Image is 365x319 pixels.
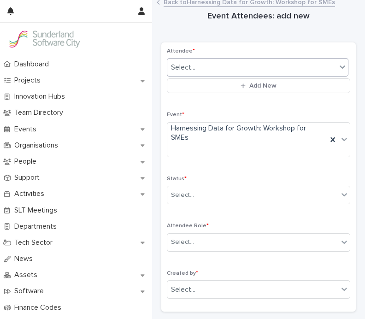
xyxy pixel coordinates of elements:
[7,30,81,48] img: Kay6KQejSz2FjblR6DWv
[11,254,40,263] p: News
[171,190,194,200] div: Select...
[11,157,44,166] p: People
[167,176,187,182] span: Status
[11,60,56,69] p: Dashboard
[11,303,69,312] p: Finance Codes
[171,63,195,72] div: Select...
[167,78,350,93] button: Add New
[11,141,65,150] p: Organisations
[11,125,44,134] p: Events
[11,287,51,295] p: Software
[11,108,71,117] p: Team Directory
[161,11,356,22] h1: Event Attendees: add new
[171,285,195,295] div: Select...
[11,189,52,198] p: Activities
[11,173,47,182] p: Support
[11,238,60,247] p: Tech Sector
[171,237,194,247] div: Select...
[171,124,324,143] span: Harnessing Data for Growth: Workshop for SMEs
[167,112,184,118] span: Event
[167,48,195,54] span: Attendee
[11,92,72,101] p: Innovation Hubs
[167,223,209,229] span: Attendee Role
[11,222,64,231] p: Departments
[11,76,48,85] p: Projects
[11,271,45,279] p: Assets
[249,83,277,89] span: Add New
[11,206,65,215] p: SLT Meetings
[167,271,198,276] span: Created by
